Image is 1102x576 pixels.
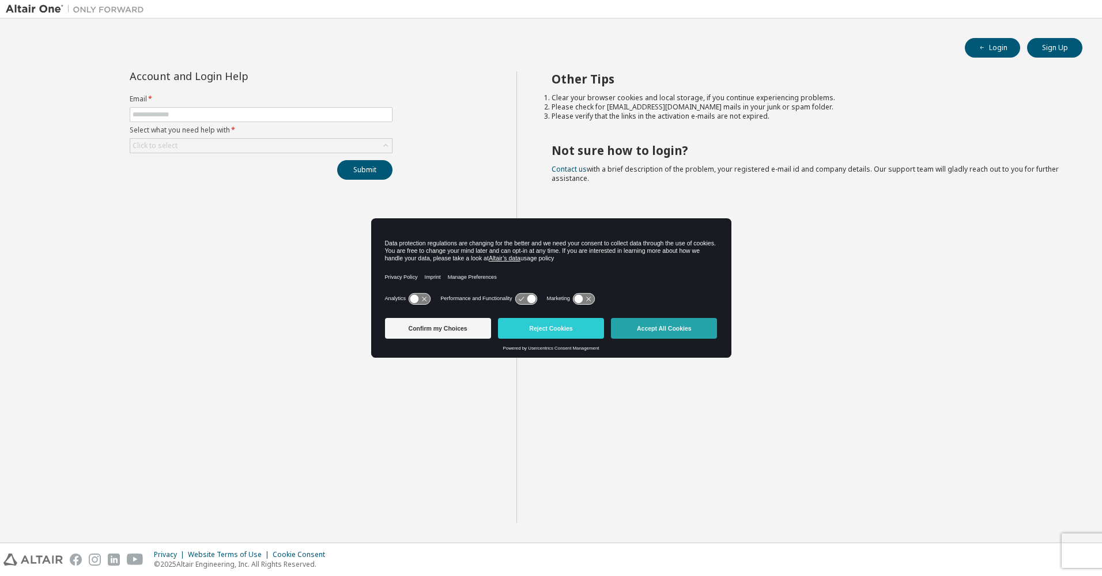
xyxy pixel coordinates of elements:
[108,554,120,566] img: linkedin.svg
[89,554,101,566] img: instagram.svg
[1027,38,1082,58] button: Sign Up
[3,554,63,566] img: altair_logo.svg
[130,94,393,104] label: Email
[552,143,1062,158] h2: Not sure how to login?
[552,103,1062,112] li: Please check for [EMAIL_ADDRESS][DOMAIN_NAME] mails in your junk or spam folder.
[552,164,587,174] a: Contact us
[552,93,1062,103] li: Clear your browser cookies and local storage, if you continue experiencing problems.
[154,559,332,569] p: © 2025 Altair Engineering, Inc. All Rights Reserved.
[6,3,150,15] img: Altair One
[154,550,188,559] div: Privacy
[552,164,1059,183] span: with a brief description of the problem, your registered e-mail id and company details. Our suppo...
[965,38,1020,58] button: Login
[130,126,393,135] label: Select what you need help with
[127,554,144,566] img: youtube.svg
[552,112,1062,121] li: Please verify that the links in the activation e-mails are not expired.
[133,141,178,150] div: Click to select
[130,71,340,81] div: Account and Login Help
[188,550,273,559] div: Website Terms of Use
[273,550,332,559] div: Cookie Consent
[130,139,392,153] div: Click to select
[337,160,393,180] button: Submit
[70,554,82,566] img: facebook.svg
[552,71,1062,86] h2: Other Tips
